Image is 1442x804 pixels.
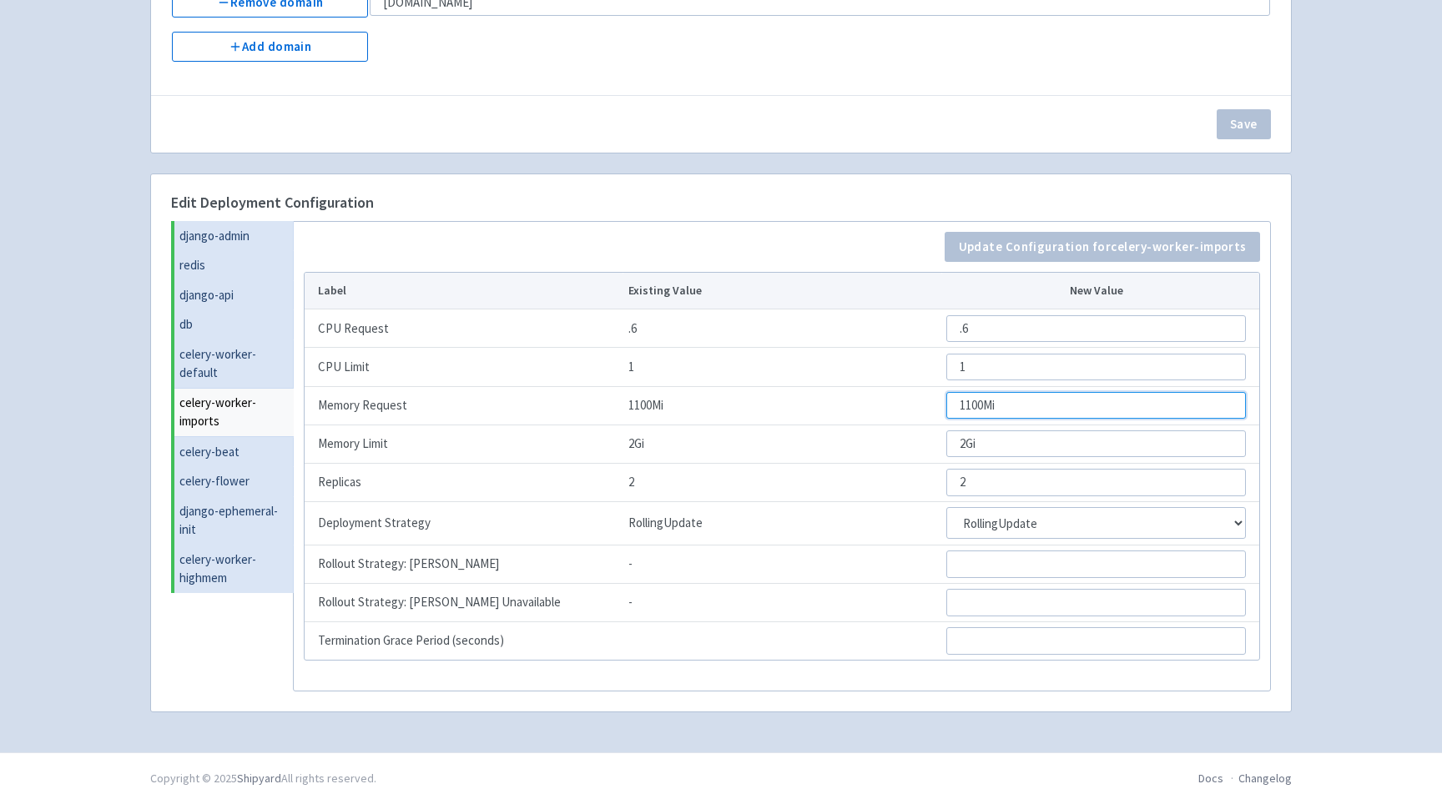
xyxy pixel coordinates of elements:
td: Rollout Strategy: [PERSON_NAME] [305,545,623,583]
input: Memory Limit [946,430,1246,457]
th: New Value [941,273,1259,309]
td: - [623,583,940,621]
input: CPU Request [946,315,1246,342]
a: celery-beat [174,437,294,467]
td: - [623,545,940,583]
a: Shipyard [237,771,281,786]
a: django-admin [174,221,294,251]
input: CPU Limit [946,354,1246,380]
td: RollingUpdate [623,502,940,545]
input: Replicas [946,469,1246,495]
td: Memory Limit [305,425,623,463]
th: Existing Value [623,273,940,309]
td: CPU Request [305,309,623,348]
h4: Edit Deployment Configuration [171,194,1271,211]
a: Docs [1198,771,1223,786]
input: Memory Request [946,392,1246,419]
td: Memory Request [305,386,623,425]
button: Save [1217,109,1271,139]
th: Label [305,273,623,309]
button: Add domain [172,32,368,62]
div: Copyright © 2025 All rights reserved. [150,770,376,787]
a: django-api [174,280,294,310]
a: django-ephemeral-init [174,496,294,545]
td: Termination Grace Period (seconds) [305,622,623,661]
a: redis [174,250,294,280]
td: 1100Mi [623,386,940,425]
td: CPU Limit [305,348,623,386]
td: Rollout Strategy: [PERSON_NAME] Unavailable [305,583,623,621]
a: celery-worker-default [174,339,294,388]
a: celery-flower [174,466,294,496]
a: Changelog [1238,771,1292,786]
td: Replicas [305,463,623,501]
td: 1 [623,348,940,386]
button: Update Configuration forcelery-worker-imports [945,232,1260,262]
input: Termination Grace Period (seconds) [946,627,1246,654]
td: 2 [623,463,940,501]
input: Rollout Strategy: Max Surge [946,550,1246,577]
a: celery-worker-imports [174,388,294,437]
a: celery-worker-highmem [174,545,294,593]
td: Deployment Strategy [305,502,623,545]
a: db [174,309,294,339]
td: .6 [623,309,940,348]
td: 2Gi [623,425,940,463]
input: Rollout Strategy: Max Unavailable [946,589,1246,616]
